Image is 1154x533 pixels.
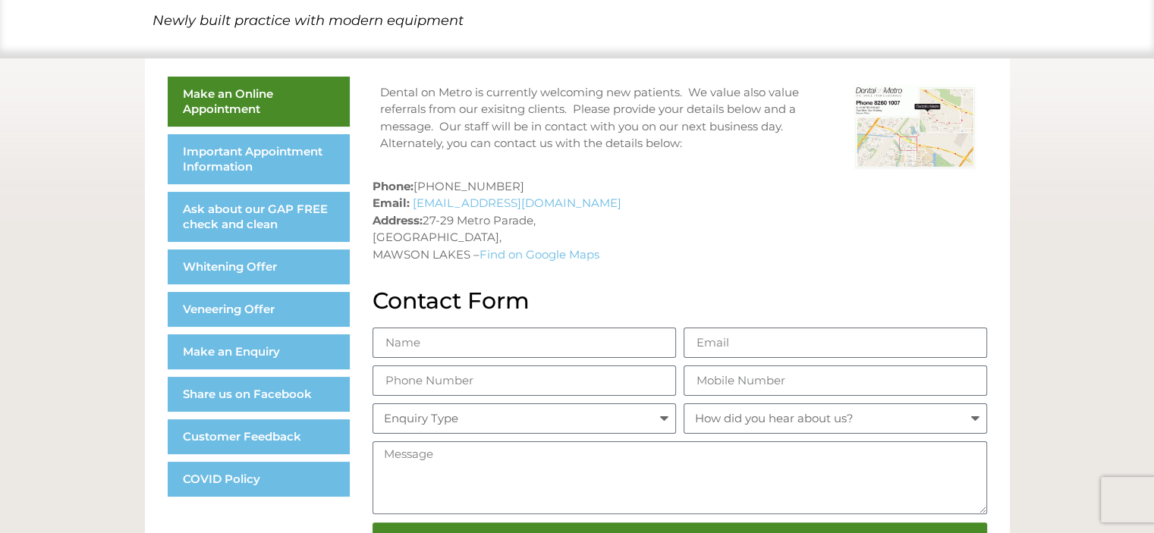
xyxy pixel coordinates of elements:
a: Important Appointment Information [168,134,350,184]
a: Customer Feedback [168,419,350,454]
a: [EMAIL_ADDRESS][DOMAIN_NAME] [413,196,621,210]
a: Make an Enquiry [168,334,350,369]
strong: Phone: [373,179,413,193]
strong: Email: [373,196,410,210]
h2: Contact Form [373,290,987,312]
a: Ask about our GAP FREE check and clean [168,192,350,242]
nav: Menu [168,77,350,497]
input: Mobile Number [684,365,987,396]
a: Make an Online Appointment [168,77,350,127]
a: Find on Google Maps [480,247,599,262]
input: Phone Number [373,365,676,396]
strong: Address: [373,213,423,227]
input: Email [684,328,987,358]
h5: Newly built practice with modern equipment [153,14,1002,27]
a: COVID Policy [168,462,350,497]
div: Dental on Metro is currently welcoming new patients. We value also value referrals from our exisi... [380,84,838,152]
input: Name [373,328,676,358]
a: Whitening Offer [168,249,350,284]
p: [PHONE_NUMBER] 27-29 Metro Parade, [GEOGRAPHIC_DATA], MAWSON LAKES – [373,178,987,264]
a: Share us on Facebook [168,377,350,412]
a: Veneering Offer [168,292,350,327]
